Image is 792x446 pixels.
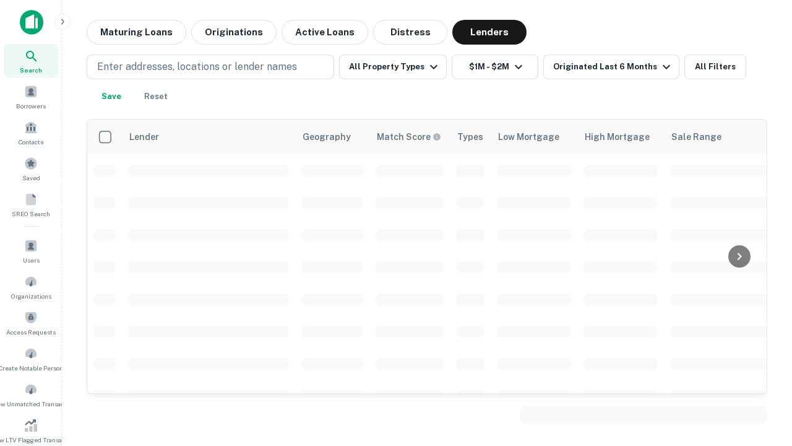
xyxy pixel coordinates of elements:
[4,80,58,113] a: Borrowers
[4,44,58,77] a: Search
[129,129,159,144] div: Lender
[191,20,277,45] button: Originations
[19,137,43,147] span: Contacts
[553,59,674,74] div: Originated Last 6 Months
[498,129,559,144] div: Low Mortgage
[20,65,42,75] span: Search
[450,120,491,154] th: Types
[373,20,447,45] button: Distress
[282,20,368,45] button: Active Loans
[4,342,58,375] a: Create Notable Person
[664,120,775,154] th: Sale Range
[92,84,131,109] button: Save your search to get updates of matches that match your search criteria.
[4,152,58,185] a: Saved
[122,120,295,154] th: Lender
[730,347,792,406] iframe: Chat Widget
[684,55,746,79] button: All Filters
[369,120,450,154] th: Capitalize uses an advanced AI algorithm to match your search with the best lender. The match sco...
[452,55,538,79] button: $1M - $2M
[87,55,334,79] button: Enter addresses, locations or lender names
[457,129,483,144] div: Types
[16,101,46,111] span: Borrowers
[452,20,527,45] button: Lenders
[22,173,40,183] span: Saved
[23,255,40,265] span: Users
[87,20,186,45] button: Maturing Loans
[377,130,439,144] h6: Match Score
[4,378,58,411] a: Review Unmatched Transactions
[11,291,51,301] span: Organizations
[12,209,50,219] span: SREO Search
[339,55,447,79] button: All Property Types
[303,129,351,144] div: Geography
[4,188,58,221] a: SREO Search
[491,120,577,154] th: Low Mortgage
[295,120,369,154] th: Geography
[20,10,43,35] img: capitalize-icon.png
[6,327,56,337] span: Access Requests
[377,130,441,144] div: Capitalize uses an advanced AI algorithm to match your search with the best lender. The match sco...
[671,129,721,144] div: Sale Range
[543,55,679,79] button: Originated Last 6 Months
[136,84,176,109] button: Reset
[4,270,58,304] a: Organizations
[577,120,664,154] th: High Mortgage
[4,116,58,149] a: Contacts
[4,306,58,339] a: Access Requests
[4,234,58,268] a: Users
[585,129,650,144] div: High Mortgage
[97,59,297,74] p: Enter addresses, locations or lender names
